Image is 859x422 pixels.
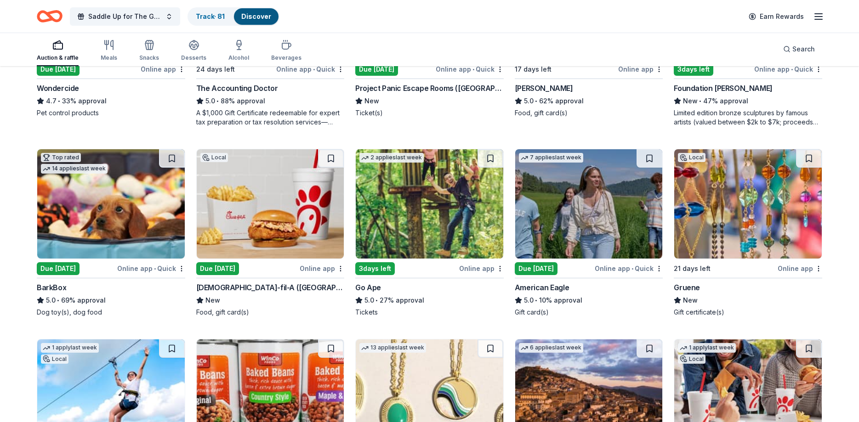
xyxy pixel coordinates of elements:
span: • [535,297,537,304]
div: Beverages [271,54,302,62]
button: Auction & raffle [37,36,79,66]
img: Image for American Eagle [515,149,663,259]
div: Online app [300,263,344,274]
img: Image for Go Ape [356,149,503,259]
span: • [700,97,702,105]
div: Tickets [355,308,504,317]
a: Image for American Eagle7 applieslast weekDue [DATE]Online app•QuickAmerican Eagle5.0•10% approva... [515,149,663,317]
div: Wondercide [37,83,79,94]
span: New [364,96,379,107]
div: Online app Quick [117,263,185,274]
div: 88% approval [196,96,345,107]
div: 6 applies last week [519,343,583,353]
span: • [535,97,537,105]
div: The Accounting Doctor [196,83,278,94]
span: 4.7 [46,96,57,107]
span: Search [792,44,815,55]
div: 10% approval [515,295,663,306]
button: Meals [101,36,117,66]
div: Online app Quick [276,63,344,75]
a: Image for BarkBoxTop rated14 applieslast weekDue [DATE]Online app•QuickBarkBox5.0•69% approvalDog... [37,149,185,317]
a: Track· 81 [196,12,225,20]
span: 5.0 [205,96,215,107]
span: New [683,295,698,306]
div: [DEMOGRAPHIC_DATA]-fil-A ([GEOGRAPHIC_DATA]) [196,282,345,293]
span: • [57,297,59,304]
div: American Eagle [515,282,569,293]
span: • [58,97,60,105]
div: 1 apply last week [678,343,736,353]
div: 21 days left [674,263,711,274]
div: Alcohol [228,54,249,62]
div: Limited edition bronze sculptures by famous artists (valued between $2k to $7k; proceeds will spl... [674,108,822,127]
div: Local [678,354,705,364]
div: Gift card(s) [515,308,663,317]
span: • [216,97,219,105]
div: 1 apply last week [41,343,99,353]
div: Due [DATE] [37,262,80,275]
div: 33% approval [37,96,185,107]
div: Due [DATE] [37,63,80,76]
div: 3 days left [674,63,713,76]
div: Local [678,153,705,162]
div: 14 applies last week [41,164,108,174]
div: Pet control products [37,108,185,118]
div: Food, gift card(s) [196,308,345,317]
div: Desserts [181,54,206,62]
div: 13 applies last week [359,343,426,353]
button: Saddle Up for The Guild [70,7,180,26]
div: 24 days left [196,64,235,75]
div: Due [DATE] [355,63,398,76]
button: Desserts [181,36,206,66]
div: Auction & raffle [37,54,79,62]
img: Image for BarkBox [37,149,185,259]
div: Dog toy(s), dog food [37,308,185,317]
span: 5.0 [46,295,56,306]
div: 47% approval [674,96,822,107]
button: Snacks [139,36,159,66]
div: Meals [101,54,117,62]
span: New [205,295,220,306]
div: Due [DATE] [196,262,239,275]
div: 17 days left [515,64,552,75]
span: 5.0 [524,96,534,107]
div: Gruene [674,282,700,293]
div: Top rated [41,153,81,162]
img: Image for Gruene [674,149,822,259]
button: Track· 81Discover [188,7,279,26]
div: Online app [778,263,822,274]
div: Online app Quick [595,263,663,274]
span: Saddle Up for The Guild [88,11,162,22]
div: Online app [141,63,185,75]
div: BarkBox [37,282,66,293]
a: Image for GrueneLocal21 days leftOnline appGrueneNewGift certificate(s) [674,149,822,317]
span: • [631,265,633,272]
div: [PERSON_NAME] [515,83,573,94]
span: 5.0 [364,295,374,306]
div: Online app Quick [754,63,822,75]
a: Image for Chick-fil-A (Dallas Frankford Road)LocalDue [DATE]Online app[DEMOGRAPHIC_DATA]-fil-A ([... [196,149,345,317]
span: • [313,66,315,73]
a: Home [37,6,63,27]
div: Foundation [PERSON_NAME] [674,83,772,94]
a: Image for Go Ape2 applieslast week3days leftOnline appGo Ape5.0•27% approvalTickets [355,149,504,317]
div: Due [DATE] [515,262,557,275]
div: Local [41,354,68,364]
button: Alcohol [228,36,249,66]
div: Online app Quick [436,63,504,75]
span: • [376,297,378,304]
span: New [683,96,698,107]
span: • [791,66,793,73]
div: 27% approval [355,295,504,306]
div: Local [200,153,228,162]
img: Image for Chick-fil-A (Dallas Frankford Road) [197,149,344,259]
div: 2 applies last week [359,153,424,163]
div: 3 days left [355,262,395,275]
div: A $1,000 Gift Certificate redeemable for expert tax preparation or tax resolution services—recipi... [196,108,345,127]
button: Search [776,40,822,58]
div: Project Panic Escape Rooms ([GEOGRAPHIC_DATA]) [355,83,504,94]
span: 5.0 [524,295,534,306]
div: Gift certificate(s) [674,308,822,317]
div: 62% approval [515,96,663,107]
div: Online app [459,263,504,274]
